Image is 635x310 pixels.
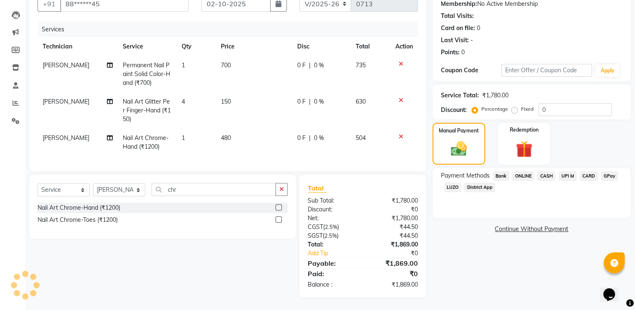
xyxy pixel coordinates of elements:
[182,134,185,142] span: 1
[537,171,555,181] span: CASH
[363,214,424,223] div: ₹1,780.00
[373,249,424,258] div: ₹0
[441,48,460,57] div: Points:
[324,232,337,239] span: 2.5%
[43,134,89,142] span: [PERSON_NAME]
[512,171,534,181] span: ONLINE
[301,249,373,258] a: Add Tip
[600,277,627,302] iframe: chat widget
[297,97,306,106] span: 0 F
[444,183,461,192] span: LUZO
[309,134,311,142] span: |
[559,171,577,181] span: UPI M
[363,231,424,240] div: ₹44.50
[301,196,363,205] div: Sub Total:
[481,105,508,113] label: Percentage
[446,140,472,158] img: _cash.svg
[482,91,509,100] div: ₹1,780.00
[441,36,469,45] div: Last Visit:
[363,240,424,249] div: ₹1,869.00
[301,258,363,268] div: Payable:
[441,66,501,75] div: Coupon Code
[471,36,473,45] div: -
[314,97,324,106] span: 0 %
[301,231,363,240] div: ( )
[356,134,366,142] span: 504
[390,37,418,56] th: Action
[439,127,479,135] label: Manual Payment
[38,22,424,37] div: Services
[182,61,185,69] span: 1
[314,61,324,70] span: 0 %
[464,183,495,192] span: District App
[363,196,424,205] div: ₹1,780.00
[441,91,479,100] div: Service Total:
[43,61,89,69] span: [PERSON_NAME]
[351,37,390,56] th: Total
[309,61,311,70] span: |
[38,37,118,56] th: Technician
[297,134,306,142] span: 0 F
[123,61,170,86] span: Permanent Nail Paint Solid Color-Hand (₹700)
[221,61,231,69] span: 700
[510,126,539,134] label: Redemption
[356,61,366,69] span: 735
[595,64,619,77] button: Apply
[434,225,629,234] a: Continue Without Payment
[301,205,363,214] div: Discount:
[43,98,89,105] span: [PERSON_NAME]
[356,98,366,105] span: 630
[308,232,323,239] span: SGST
[123,98,171,123] span: Nail Art Glitter Per Finger-Hand (₹150)
[301,214,363,223] div: Net:
[38,216,118,224] div: Nail Art Chrome-Toes (₹1200)
[363,205,424,214] div: ₹0
[363,223,424,231] div: ₹44.50
[363,269,424,279] div: ₹0
[501,64,592,77] input: Enter Offer / Coupon Code
[123,134,169,150] span: Nail Art Chrome-Hand (₹1200)
[511,139,538,160] img: _gift.svg
[309,97,311,106] span: |
[441,106,467,114] div: Discount:
[182,98,185,105] span: 4
[363,280,424,289] div: ₹1,869.00
[601,171,618,181] span: GPay
[301,240,363,249] div: Total:
[221,134,231,142] span: 480
[441,171,490,180] span: Payment Methods
[461,48,465,57] div: 0
[301,280,363,289] div: Balance :
[314,134,324,142] span: 0 %
[477,24,480,33] div: 0
[301,269,363,279] div: Paid:
[363,258,424,268] div: ₹1,869.00
[521,105,534,113] label: Fixed
[325,224,337,230] span: 2.5%
[216,37,292,56] th: Price
[308,184,327,193] span: Total
[308,223,323,231] span: CGST
[441,12,474,20] div: Total Visits:
[493,171,509,181] span: Bank
[38,203,120,212] div: Nail Art Chrome-Hand (₹1200)
[301,223,363,231] div: ( )
[580,171,598,181] span: CARD
[177,37,216,56] th: Qty
[441,24,475,33] div: Card on file:
[297,61,306,70] span: 0 F
[152,183,276,196] input: Search or Scan
[292,37,351,56] th: Disc
[118,37,177,56] th: Service
[221,98,231,105] span: 150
